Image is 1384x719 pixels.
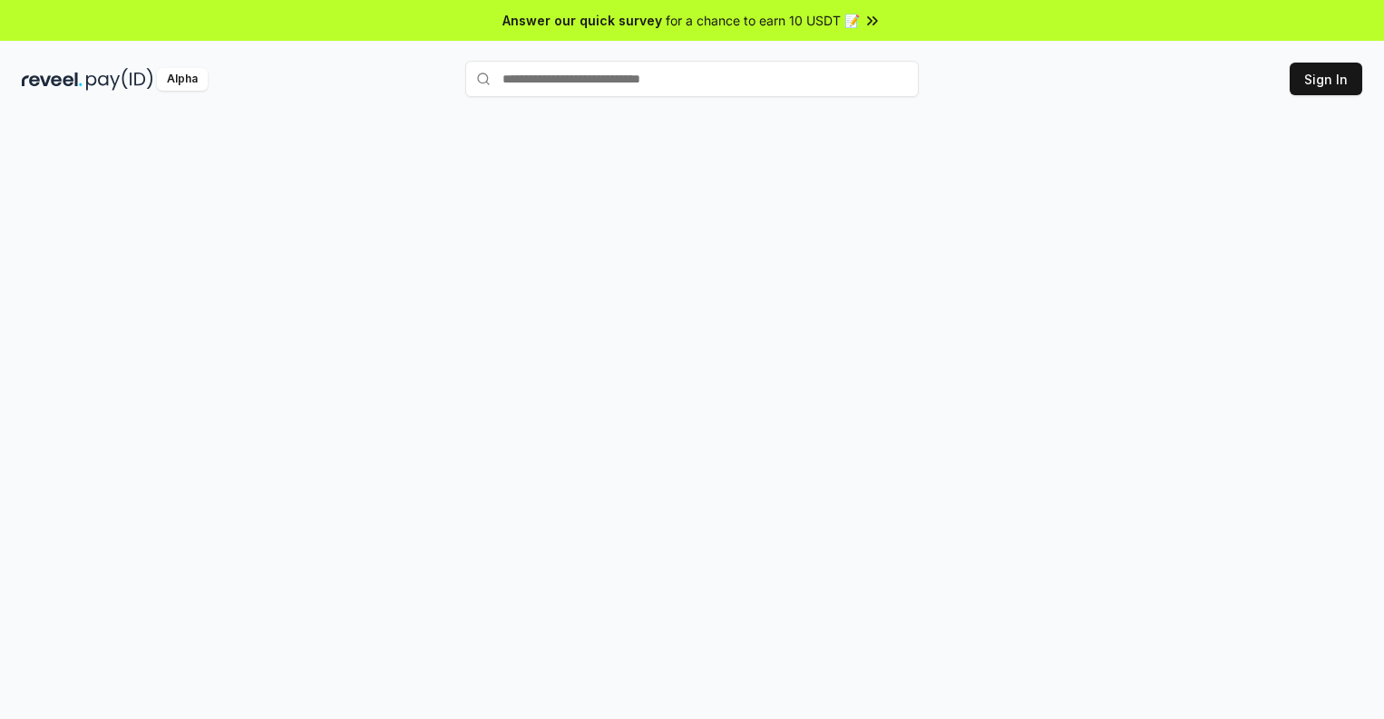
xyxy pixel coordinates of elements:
[666,11,860,30] span: for a chance to earn 10 USDT 📝
[22,68,83,91] img: reveel_dark
[502,11,662,30] span: Answer our quick survey
[86,68,153,91] img: pay_id
[1290,63,1362,95] button: Sign In
[157,68,208,91] div: Alpha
